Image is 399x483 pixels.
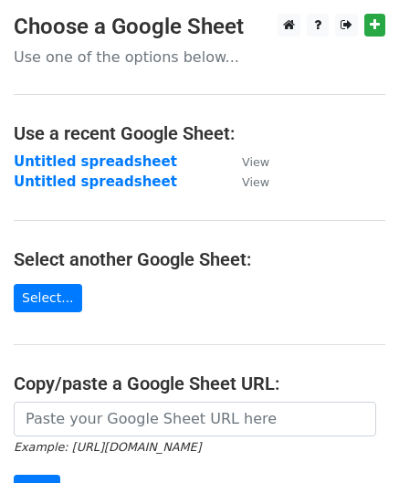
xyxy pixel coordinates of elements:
a: View [224,153,269,170]
a: View [224,173,269,190]
p: Use one of the options below... [14,47,385,67]
small: View [242,175,269,189]
small: View [242,155,269,169]
h4: Use a recent Google Sheet: [14,122,385,144]
h4: Select another Google Sheet: [14,248,385,270]
h3: Choose a Google Sheet [14,14,385,40]
h4: Copy/paste a Google Sheet URL: [14,373,385,394]
input: Paste your Google Sheet URL here [14,402,376,436]
a: Untitled spreadsheet [14,153,177,170]
small: Example: [URL][DOMAIN_NAME] [14,440,201,454]
a: Untitled spreadsheet [14,173,177,190]
a: Select... [14,284,82,312]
